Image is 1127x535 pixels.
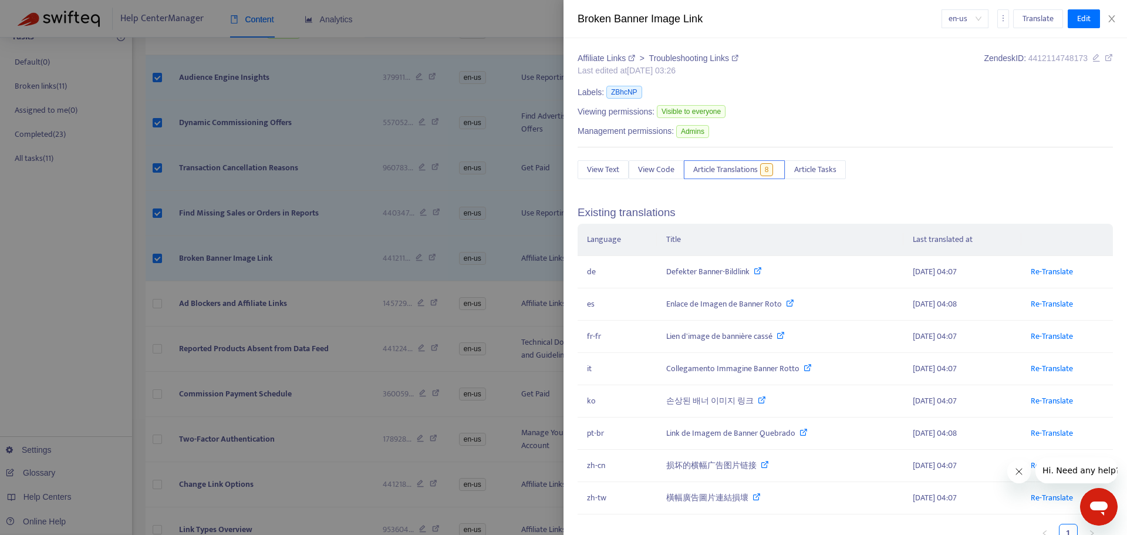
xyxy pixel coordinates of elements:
td: [DATE] 04:08 [903,288,1021,321]
div: Broken Banner Image Link [578,11,942,27]
span: Hi. Need any help? [7,8,85,18]
div: Collegamento Immagine Banner Rotto [666,362,894,375]
span: 4412114748173 [1028,53,1088,63]
button: Translate [1013,9,1063,28]
button: Edit [1068,9,1100,28]
iframe: Message from company [1035,457,1118,483]
th: Last translated at [903,224,1021,256]
a: Re-Translate [1031,491,1073,504]
div: Link de Imagem de Banner Quebrado [666,427,894,440]
td: [DATE] 04:07 [903,450,1021,482]
a: Affiliate Links [578,53,637,63]
td: zh-tw [578,482,657,514]
span: Labels: [578,86,604,99]
a: Re-Translate [1031,362,1073,375]
button: more [997,9,1009,28]
td: es [578,288,657,321]
span: close [1107,14,1116,23]
span: Article Tasks [794,163,836,176]
span: 8 [760,163,774,176]
a: Re-Translate [1031,329,1073,343]
td: de [578,256,657,288]
h5: Existing translations [578,206,1113,220]
span: Management permissions: [578,125,674,137]
button: View Code [629,160,684,179]
button: Article Translations8 [684,160,785,179]
td: [DATE] 04:07 [903,482,1021,514]
div: 橫幅廣告圖片連結損壞 [666,492,894,504]
td: [DATE] 04:07 [903,256,1021,288]
a: Troubleshooting Links [649,53,738,63]
td: [DATE] 04:08 [903,418,1021,450]
span: Translate [1023,12,1054,25]
button: Close [1104,14,1120,25]
div: 손상된 배너 이미지 링크 [666,395,894,408]
span: Article Translations [693,163,758,176]
button: Article Tasks [785,160,846,179]
div: Defekter Banner-Bildlink [666,265,894,278]
span: View Text [587,163,619,176]
span: Visible to everyone [657,105,726,118]
a: Re-Translate [1031,297,1073,311]
a: Re-Translate [1031,394,1073,408]
div: Zendesk ID: [984,52,1113,77]
div: > [578,52,738,65]
span: Admins [676,125,709,138]
span: View Code [638,163,674,176]
td: pt-br [578,418,657,450]
td: [DATE] 04:07 [903,321,1021,353]
td: ko [578,385,657,418]
th: Title [657,224,903,256]
span: more [999,14,1007,22]
span: en-us [949,10,981,28]
iframe: Button to launch messaging window [1080,488,1118,526]
a: Re-Translate [1031,426,1073,440]
span: Edit [1077,12,1091,25]
td: [DATE] 04:07 [903,353,1021,385]
a: Re-Translate [1031,265,1073,278]
iframe: Close message [1007,460,1031,483]
div: Lien d'image de bannière cassé [666,330,894,343]
td: [DATE] 04:07 [903,385,1021,418]
span: ZBhcNP [606,86,642,99]
button: View Text [578,160,629,179]
div: 损坏的横幅广告图片链接 [666,459,894,472]
td: it [578,353,657,385]
td: fr-fr [578,321,657,353]
span: Viewing permissions: [578,106,654,118]
div: Last edited at [DATE] 03:26 [578,65,738,77]
div: Enlace de Imagen de Banner Roto [666,298,894,311]
th: Language [578,224,657,256]
td: zh-cn [578,450,657,482]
